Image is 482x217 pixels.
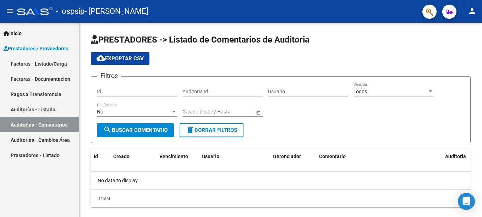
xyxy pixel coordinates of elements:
[94,154,98,159] span: Id
[159,154,188,159] span: Vencimiento
[103,127,168,133] span: Buscar Comentario
[445,154,466,159] span: Auditoria
[91,149,110,164] datatable-header-cell: Id
[4,29,22,37] span: Inicio
[56,4,84,19] span: - ospsip
[157,149,199,164] datatable-header-cell: Vencimiento
[4,45,68,52] span: Prestadores / Proveedores
[186,127,237,133] span: Borrar Filtros
[202,154,219,159] span: Usuario
[270,149,316,164] datatable-header-cell: Gerenciador
[199,149,270,164] datatable-header-cell: Usuario
[110,149,157,164] datatable-header-cell: Creado
[97,55,144,62] span: Exportar CSV
[458,193,475,210] div: Open Intercom Messenger
[316,149,442,164] datatable-header-cell: Comentario
[91,172,471,189] div: No data to display
[468,7,476,15] mat-icon: person
[103,126,112,134] mat-icon: search
[6,7,14,15] mat-icon: menu
[97,54,105,62] mat-icon: cloud_download
[180,123,243,137] button: Borrar Filtros
[91,190,471,207] div: 0 total
[97,71,121,81] h3: Filtros
[273,154,301,159] span: Gerenciador
[354,89,367,94] span: Todos
[319,154,346,159] span: Comentario
[113,154,130,159] span: Creado
[91,35,310,45] span: PRESTADORES -> Listado de Comentarios de Auditoria
[182,109,208,115] input: Fecha inicio
[84,4,148,19] span: - [PERSON_NAME]
[214,109,249,115] input: Fecha fin
[442,149,471,164] datatable-header-cell: Auditoria
[254,108,262,116] button: Open calendar
[91,52,149,65] button: Exportar CSV
[97,123,174,137] button: Buscar Comentario
[97,109,103,115] span: No
[186,126,195,134] mat-icon: delete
